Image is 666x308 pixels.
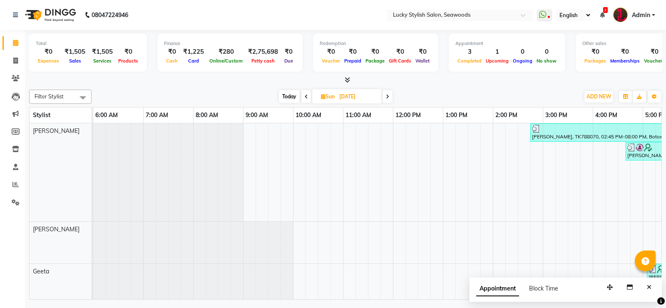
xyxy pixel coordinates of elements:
span: Geeta [33,268,49,275]
div: 0 [511,47,534,57]
div: ₹0 [320,47,342,57]
div: ₹1,505 [61,47,89,57]
span: Today [279,90,300,103]
span: Admin [632,11,650,20]
b: 08047224946 [92,3,128,27]
div: Total [36,40,140,47]
button: ADD NEW [584,91,613,103]
span: Expenses [36,58,61,64]
span: Completed [455,58,484,64]
input: 2025-04-20 [337,90,378,103]
div: Redemption [320,40,432,47]
span: Card [186,58,201,64]
div: ₹0 [413,47,432,57]
span: Stylist [33,111,50,119]
img: Admin [613,8,628,22]
div: ₹0 [281,47,296,57]
a: 2 [600,11,605,19]
div: ₹2,75,698 [245,47,281,57]
span: Appointment [476,281,519,296]
span: [PERSON_NAME] [33,225,80,233]
span: Block Time [529,285,558,292]
img: logo [21,3,78,27]
span: Voucher [320,58,342,64]
div: 3 [455,47,484,57]
span: 2 [603,7,608,13]
span: Prepaid [342,58,363,64]
a: 10:00 AM [293,109,323,121]
div: ₹0 [342,47,363,57]
span: Memberships [608,58,642,64]
span: Filter Stylist [35,93,64,100]
iframe: chat widget [631,275,658,300]
span: Packages [582,58,608,64]
div: ₹0 [387,47,413,57]
span: Sun [319,93,337,100]
a: 12:00 PM [393,109,423,121]
span: Sales [67,58,83,64]
span: Due [282,58,295,64]
a: 4:00 PM [593,109,619,121]
div: ₹0 [582,47,608,57]
span: Cash [164,58,180,64]
div: Appointment [455,40,559,47]
div: ₹0 [363,47,387,57]
div: ₹0 [36,47,61,57]
span: Services [91,58,114,64]
span: Online/Custom [207,58,245,64]
div: ₹0 [116,47,140,57]
div: 1 [484,47,511,57]
span: Ongoing [511,58,534,64]
div: ₹0 [608,47,642,57]
a: 3:00 PM [543,109,569,121]
div: ₹1,225 [180,47,207,57]
span: Wallet [413,58,432,64]
span: Petty cash [249,58,277,64]
a: 9:00 AM [244,109,270,121]
div: ₹280 [207,47,245,57]
span: Package [363,58,387,64]
a: 11:00 AM [343,109,373,121]
span: [PERSON_NAME] [33,127,80,135]
span: Gift Cards [387,58,413,64]
a: 7:00 AM [144,109,170,121]
span: No show [534,58,559,64]
span: Products [116,58,140,64]
div: 0 [534,47,559,57]
a: 8:00 AM [194,109,220,121]
div: ₹0 [164,47,180,57]
div: Finance [164,40,296,47]
a: 1:00 PM [443,109,470,121]
a: 2:00 PM [493,109,519,121]
span: Upcoming [484,58,511,64]
span: ADD NEW [586,93,611,100]
a: 6:00 AM [93,109,120,121]
div: ₹1,505 [89,47,116,57]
